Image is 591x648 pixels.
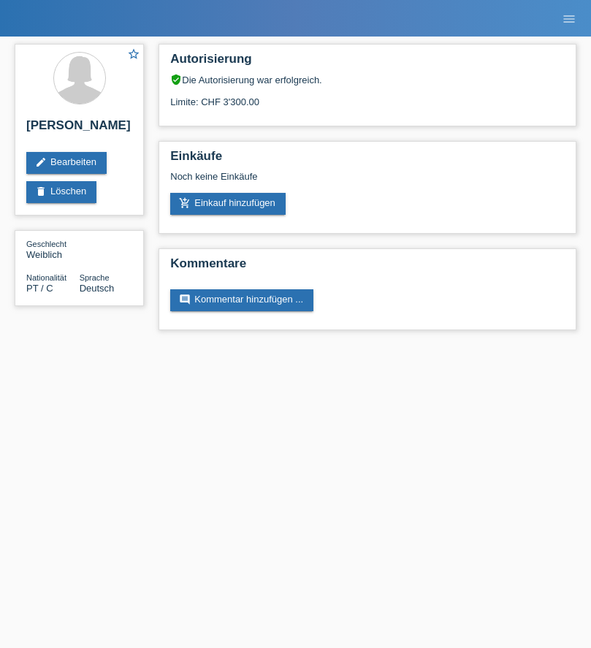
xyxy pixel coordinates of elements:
[170,74,565,85] div: Die Autorisierung war erfolgreich.
[26,283,53,294] span: Portugal / C / 01.06.2007
[26,181,96,203] a: deleteLöschen
[35,186,47,197] i: delete
[80,283,115,294] span: Deutsch
[26,240,66,248] span: Geschlecht
[127,47,140,63] a: star_border
[179,294,191,305] i: comment
[170,171,565,193] div: Noch keine Einkäufe
[26,273,66,282] span: Nationalität
[170,256,565,278] h2: Kommentare
[170,289,313,311] a: commentKommentar hinzufügen ...
[26,238,80,260] div: Weiblich
[26,152,107,174] a: editBearbeiten
[170,52,565,74] h2: Autorisierung
[26,118,132,140] h2: [PERSON_NAME]
[170,149,565,171] h2: Einkäufe
[80,273,110,282] span: Sprache
[170,74,182,85] i: verified_user
[170,193,286,215] a: add_shopping_cartEinkauf hinzufügen
[127,47,140,61] i: star_border
[170,85,565,107] div: Limite: CHF 3'300.00
[179,197,191,209] i: add_shopping_cart
[35,156,47,168] i: edit
[562,12,576,26] i: menu
[554,14,584,23] a: menu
